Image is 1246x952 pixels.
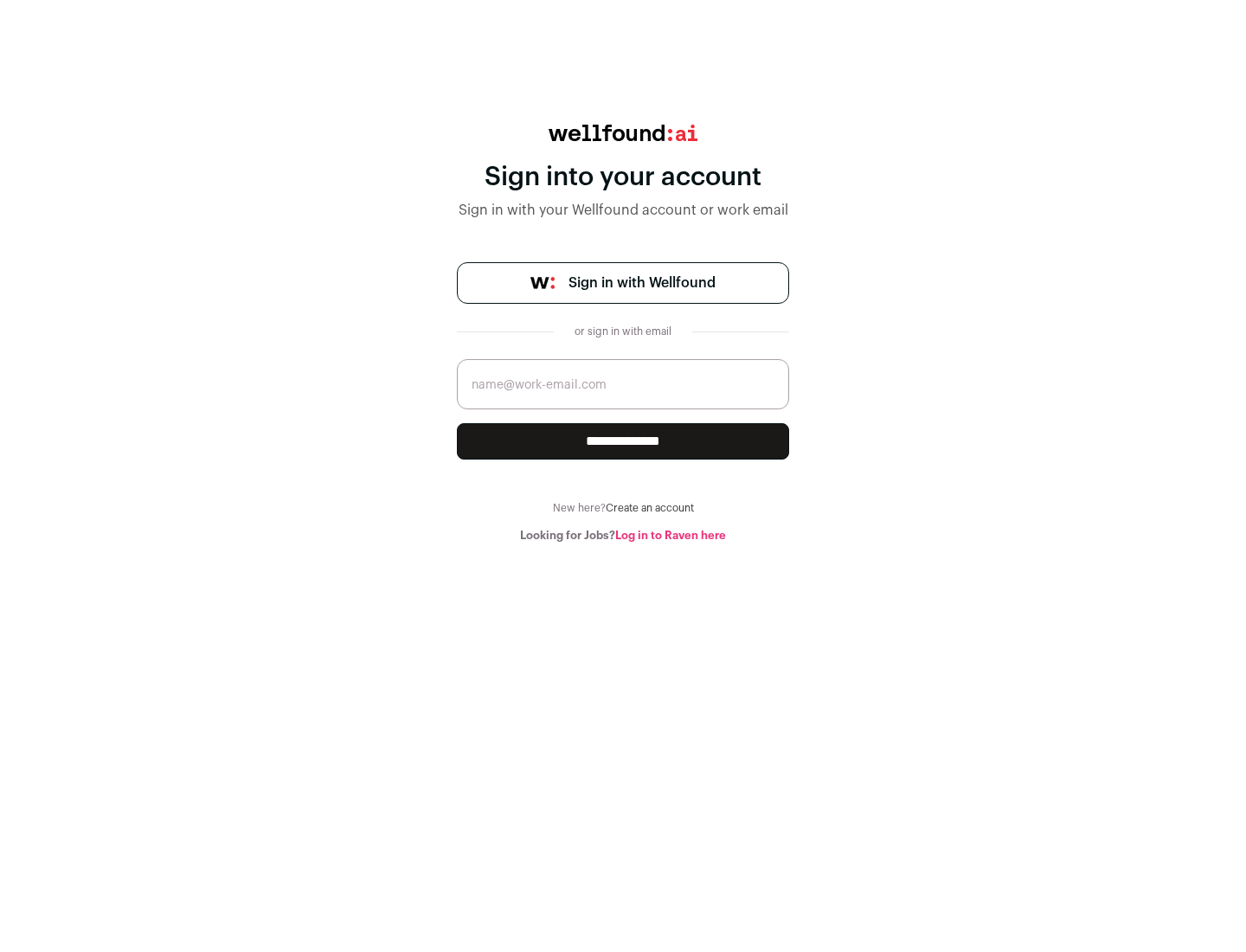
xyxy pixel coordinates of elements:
[615,530,726,541] a: Log in to Raven here
[606,503,694,513] a: Create an account
[457,262,789,304] a: Sign in with Wellfound
[530,277,555,289] img: wellfound-symbol-flush-black-fb3c872781a75f747ccb3a119075da62bfe97bd399995f84a933054e44a575c4.png
[457,359,789,409] input: name@work-email.com
[457,162,789,193] div: Sign into your account
[568,325,678,338] div: or sign in with email
[457,200,789,221] div: Sign in with your Wellfound account or work email
[457,501,789,515] div: New here?
[457,529,789,543] div: Looking for Jobs?
[568,273,716,293] span: Sign in with Wellfound
[549,125,697,141] img: wellfound:ai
